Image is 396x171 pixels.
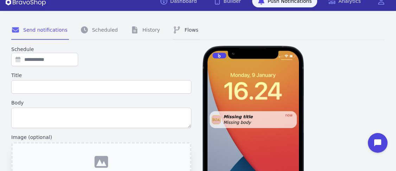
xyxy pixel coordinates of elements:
[285,113,293,118] div: now
[11,134,191,141] label: Image (optional)
[80,21,119,40] a: Scheduled
[223,120,294,125] div: Missing body
[173,21,200,40] a: Flows
[11,46,191,53] label: Schedule
[11,21,69,40] a: Send notifications
[11,72,191,79] label: Title
[130,21,161,40] a: History
[223,114,285,120] div: Missing title
[11,99,191,106] label: Body
[11,21,385,40] nav: Tabs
